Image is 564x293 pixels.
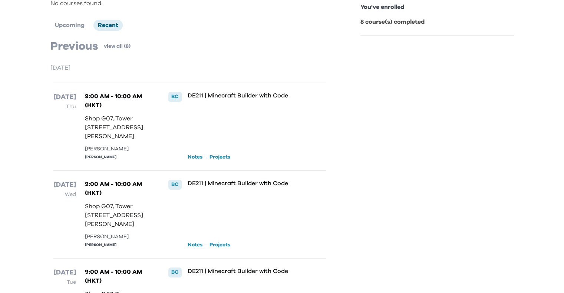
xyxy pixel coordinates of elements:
[53,278,76,287] p: Tue
[55,22,85,28] span: Upcoming
[188,180,301,187] p: DE211 | Minecraft Builder with Code
[98,22,118,28] span: Recent
[85,154,153,160] div: [PERSON_NAME]
[210,153,230,161] a: Projects
[188,241,202,249] a: Notes
[205,240,207,249] p: ·
[50,40,98,53] p: Previous
[210,241,230,249] a: Projects
[168,180,182,189] div: BC
[168,267,182,277] div: BC
[205,153,207,162] p: ·
[85,180,153,197] p: 9:00 AM - 10:00 AM (HKT)
[188,92,301,99] p: DE211 | Minecraft Builder with Code
[360,3,514,11] p: You've enrolled
[85,114,153,141] p: Shop G07, Tower [STREET_ADDRESS][PERSON_NAME]
[85,242,153,248] div: [PERSON_NAME]
[53,190,76,199] p: Wed
[85,267,153,285] p: 9:00 AM - 10:00 AM (HKT)
[360,19,425,25] b: 8 course(s) completed
[168,92,182,101] div: BC
[188,153,202,161] a: Notes
[50,63,329,72] p: [DATE]
[104,43,131,50] a: view all (8)
[53,267,76,278] p: [DATE]
[85,92,153,110] p: 9:00 AM - 10:00 AM (HKT)
[85,233,153,241] div: [PERSON_NAME]
[53,102,76,111] p: Thu
[85,202,153,229] p: Shop G07, Tower [STREET_ADDRESS][PERSON_NAME]
[53,180,76,190] p: [DATE]
[53,92,76,102] p: [DATE]
[85,145,153,153] div: [PERSON_NAME]
[188,267,301,275] p: DE211 | Minecraft Builder with Code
